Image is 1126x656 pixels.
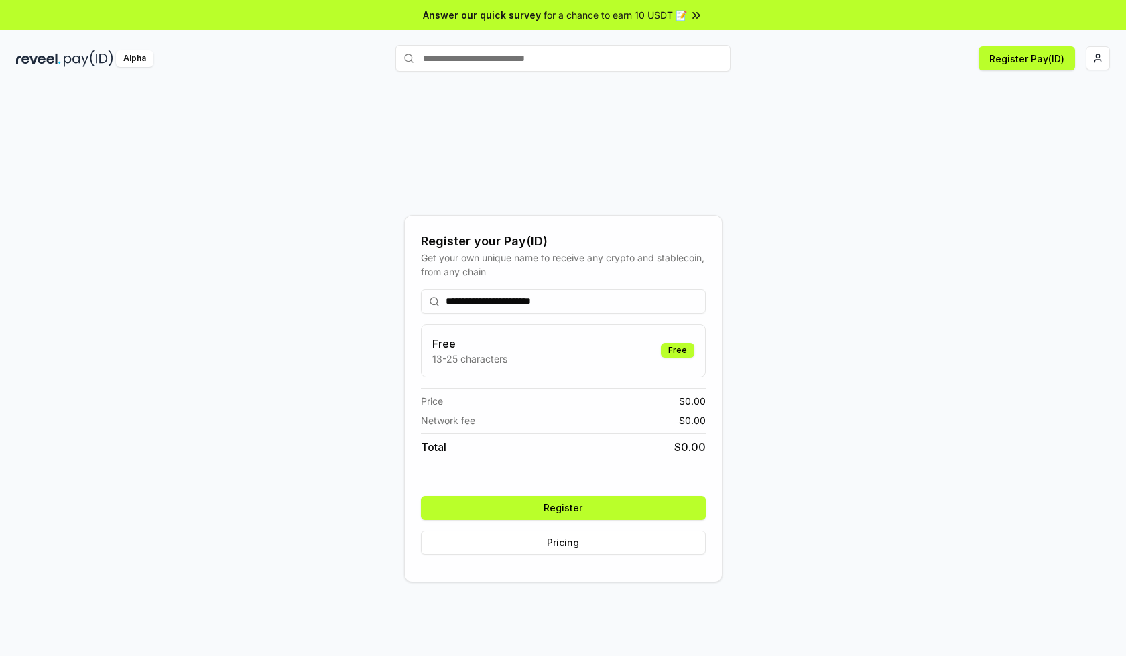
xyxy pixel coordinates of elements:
span: $ 0.00 [679,394,706,408]
span: Network fee [421,413,475,428]
button: Register Pay(ID) [979,46,1075,70]
div: Free [661,343,694,358]
button: Pricing [421,531,706,555]
span: Answer our quick survey [423,8,541,22]
span: $ 0.00 [674,439,706,455]
img: reveel_dark [16,50,61,67]
span: $ 0.00 [679,413,706,428]
div: Get your own unique name to receive any crypto and stablecoin, from any chain [421,251,706,279]
p: 13-25 characters [432,352,507,366]
div: Alpha [116,50,153,67]
h3: Free [432,336,507,352]
span: Price [421,394,443,408]
span: Total [421,439,446,455]
span: for a chance to earn 10 USDT 📝 [544,8,687,22]
img: pay_id [64,50,113,67]
div: Register your Pay(ID) [421,232,706,251]
button: Register [421,496,706,520]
